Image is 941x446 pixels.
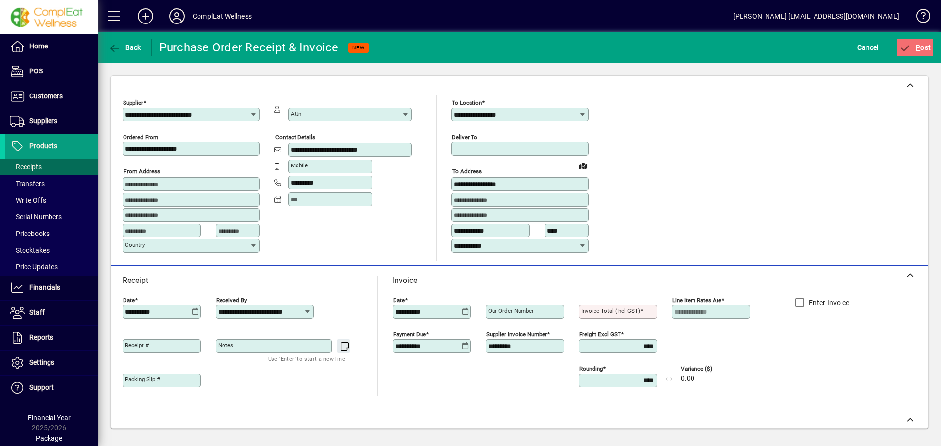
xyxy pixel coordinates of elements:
label: Enter Invoice [807,298,849,307]
a: Write Offs [5,192,98,209]
span: Staff [29,308,45,316]
div: Purchase Order Receipt & Invoice [159,40,339,55]
span: Financials [29,283,60,291]
mat-label: Supplier [123,99,143,106]
span: Support [29,383,54,391]
button: Profile [161,7,193,25]
span: Stocktakes [10,246,50,254]
span: 0.00 [681,375,694,383]
a: Stocktakes [5,242,98,258]
mat-label: Notes [218,342,233,349]
a: Pricebooks [5,225,98,242]
span: Write Offs [10,196,46,204]
span: Serial Numbers [10,213,62,221]
button: Cancel [855,39,881,56]
a: Staff [5,301,98,325]
span: Price Updates [10,263,58,271]
a: Knowledge Base [909,2,929,34]
span: Reports [29,333,53,341]
span: POS [29,67,43,75]
span: Customers [29,92,63,100]
span: Financial Year [28,414,71,422]
a: Customers [5,84,98,109]
span: Package [36,434,62,442]
mat-hint: Use 'Enter' to start a new line [268,353,345,364]
mat-label: Invoice Total (incl GST) [581,307,640,314]
mat-label: To location [452,99,482,106]
a: Home [5,34,98,59]
mat-label: Freight excl GST [579,331,621,338]
button: Back [106,39,144,56]
span: NEW [352,45,365,51]
span: Suppliers [29,117,57,125]
a: POS [5,59,98,84]
mat-label: Receipt # [125,342,149,349]
div: ComplEat Wellness [193,8,252,24]
a: Reports [5,326,98,350]
mat-label: Date [393,297,405,304]
div: [PERSON_NAME] [EMAIL_ADDRESS][DOMAIN_NAME] [733,8,899,24]
a: Serial Numbers [5,209,98,225]
span: Pricebooks [10,230,50,237]
span: Variance ($) [681,366,740,372]
a: Price Updates [5,258,98,275]
mat-label: Payment due [393,331,426,338]
mat-label: Received by [216,297,247,304]
button: Add [130,7,161,25]
span: Cancel [857,40,879,55]
mat-label: Ordered from [123,134,158,141]
a: Settings [5,351,98,375]
span: Products [29,142,57,150]
span: Settings [29,358,54,366]
span: P [916,44,920,51]
span: Home [29,42,48,50]
span: Receipts [10,163,42,171]
span: Back [108,44,141,51]
a: Financials [5,276,98,300]
mat-label: Deliver To [452,134,477,141]
mat-label: Packing Slip # [125,376,160,383]
mat-label: Country [125,241,145,248]
mat-label: Rounding [579,365,603,372]
mat-label: Supplier invoice number [486,331,547,338]
mat-label: Date [123,297,135,304]
a: Support [5,376,98,400]
mat-label: Attn [291,110,301,117]
a: Suppliers [5,109,98,134]
span: ost [899,44,931,51]
mat-label: Line item rates are [672,297,721,304]
a: View on map [575,158,591,173]
a: Receipts [5,159,98,175]
mat-label: Our order number [488,307,534,314]
button: Post [897,39,934,56]
span: Transfers [10,180,45,188]
app-page-header-button: Back [98,39,152,56]
mat-label: Mobile [291,162,308,169]
a: Transfers [5,175,98,192]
